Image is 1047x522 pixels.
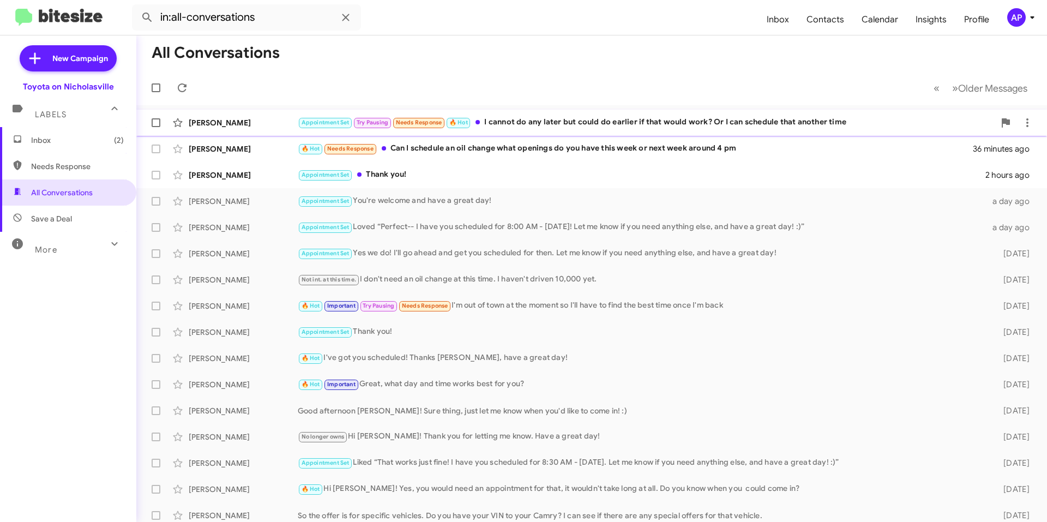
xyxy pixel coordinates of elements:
div: [DATE] [986,379,1038,390]
span: More [35,245,57,255]
div: [DATE] [986,484,1038,495]
span: Appointment Set [302,250,350,257]
button: Previous [927,77,946,99]
div: Toyota on Nicholasville [23,81,114,92]
span: Not int. at this time. [302,276,356,283]
a: Profile [955,4,998,35]
span: Labels [35,110,67,119]
div: [DATE] [986,510,1038,521]
span: Needs Response [396,119,442,126]
div: [PERSON_NAME] [189,222,298,233]
a: Insights [907,4,955,35]
span: 🔥 Hot [302,381,320,388]
div: [PERSON_NAME] [189,143,298,154]
div: [PERSON_NAME] [189,327,298,338]
span: Appointment Set [302,171,350,178]
div: I don't need an oil change at this time. I haven't driven 10,000 yet. [298,273,986,286]
div: [DATE] [986,301,1038,311]
div: 36 minutes ago [973,143,1038,154]
div: [DATE] [986,327,1038,338]
div: a day ago [986,196,1038,207]
span: Inbox [31,135,124,146]
span: Try Pausing [363,302,394,309]
div: [DATE] [986,353,1038,364]
span: New Campaign [52,53,108,64]
button: Next [946,77,1034,99]
span: Appointment Set [302,197,350,205]
div: a day ago [986,222,1038,233]
span: Appointment Set [302,119,350,126]
div: [PERSON_NAME] [189,196,298,207]
span: Appointment Set [302,328,350,335]
span: Appointment Set [302,224,350,231]
div: Thank you! [298,326,986,338]
div: Thank you! [298,169,985,181]
div: [PERSON_NAME] [189,379,298,390]
div: [PERSON_NAME] [189,431,298,442]
div: 2 hours ago [985,170,1038,181]
div: I've got you scheduled! Thanks [PERSON_NAME], have a great day! [298,352,986,364]
div: [PERSON_NAME] [189,353,298,364]
span: Try Pausing [357,119,388,126]
div: Can I schedule an oil change what openings do you have this week or next week around 4 pm [298,142,973,155]
a: New Campaign [20,45,117,71]
span: 🔥 Hot [302,485,320,493]
span: 🔥 Hot [302,145,320,152]
div: Liked “That works just fine! I have you scheduled for 8:30 AM - [DATE]. Let me know if you need a... [298,457,986,469]
div: AP [1007,8,1026,27]
input: Search [132,4,361,31]
div: Hi [PERSON_NAME]! Thank you for letting me know. Have a great day! [298,430,986,443]
h1: All Conversations [152,44,280,62]
div: [DATE] [986,431,1038,442]
span: 🔥 Hot [449,119,468,126]
span: » [952,81,958,95]
div: [PERSON_NAME] [189,510,298,521]
span: All Conversations [31,187,93,198]
nav: Page navigation example [928,77,1034,99]
div: [PERSON_NAME] [189,170,298,181]
div: [PERSON_NAME] [189,405,298,416]
span: Important [327,302,356,309]
span: Needs Response [31,161,124,172]
a: Contacts [798,4,853,35]
button: AP [998,8,1035,27]
a: Inbox [758,4,798,35]
a: Calendar [853,4,907,35]
div: I'm out of town at the moment so I'll have to find the best time once I'm back [298,299,986,312]
div: [PERSON_NAME] [189,484,298,495]
span: Older Messages [958,82,1027,94]
div: Yes we do! I'll go ahead and get you scheduled for then. Let me know if you need anything else, a... [298,247,986,260]
div: [PERSON_NAME] [189,117,298,128]
div: [DATE] [986,458,1038,469]
div: I cannot do any later but could do earlier if that would work? Or I can schedule that another time [298,116,995,129]
div: [DATE] [986,248,1038,259]
span: 🔥 Hot [302,302,320,309]
div: [PERSON_NAME] [189,274,298,285]
span: « [934,81,940,95]
span: Needs Response [402,302,448,309]
div: [DATE] [986,274,1038,285]
span: Appointment Set [302,459,350,466]
div: Loved “Perfect-- I have you scheduled for 8:00 AM - [DATE]! Let me know if you need anything else... [298,221,986,233]
div: Good afternoon [PERSON_NAME]! Sure thing, just let me know when you'd like to come in! :) [298,405,986,416]
div: Hi [PERSON_NAME]! Yes, you would need an appointment for that, it wouldn't take long at all. Do y... [298,483,986,495]
div: [DATE] [986,405,1038,416]
div: You're welcome and have a great day! [298,195,986,207]
div: [PERSON_NAME] [189,248,298,259]
div: [PERSON_NAME] [189,458,298,469]
span: Save a Deal [31,213,72,224]
span: Important [327,381,356,388]
span: No longer owns [302,433,345,440]
div: Great, what day and time works best for you? [298,378,986,391]
span: 🔥 Hot [302,355,320,362]
div: So the offer is for specific vehicles. Do you have your VIN to your Camry? I can see if there are... [298,510,986,521]
div: [PERSON_NAME] [189,301,298,311]
span: Needs Response [327,145,374,152]
span: (2) [114,135,124,146]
